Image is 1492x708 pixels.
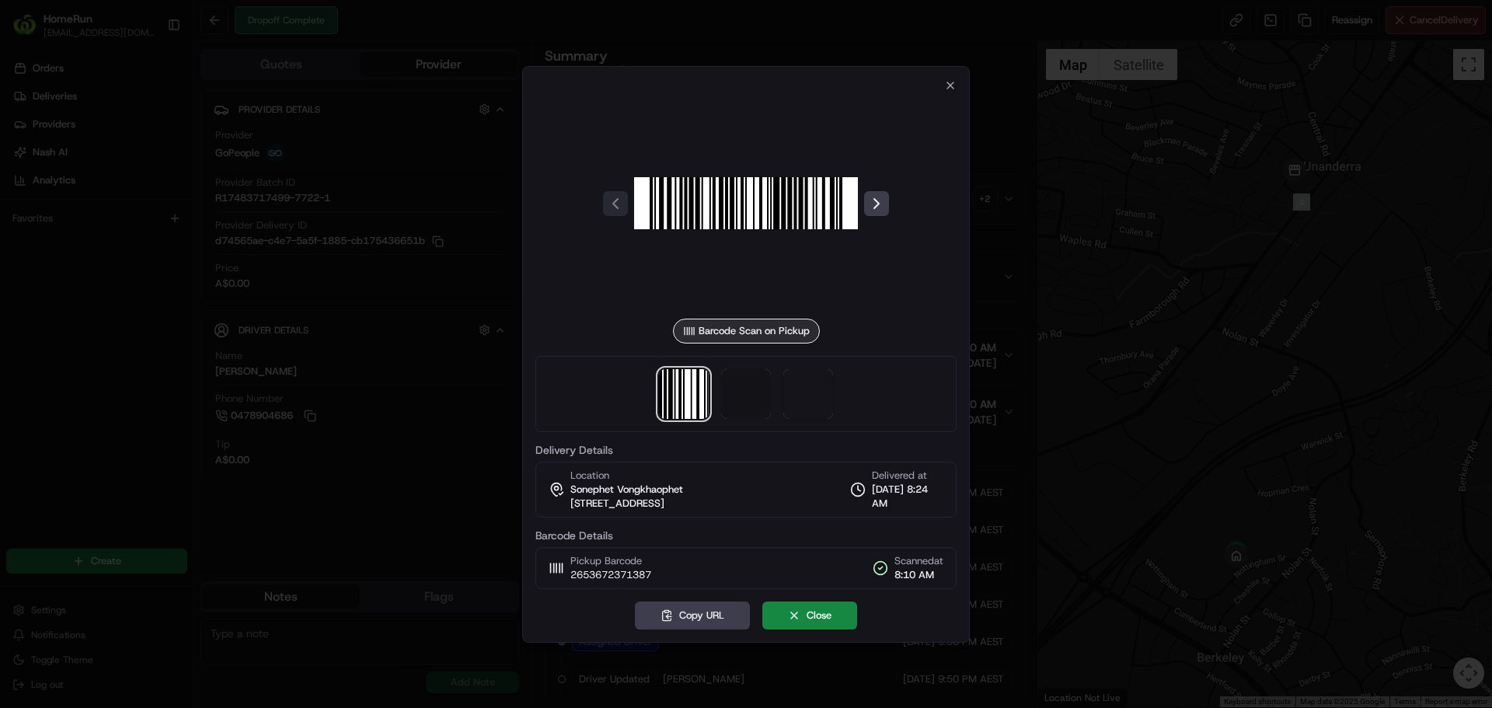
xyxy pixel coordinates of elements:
span: [DATE] 8:24 AM [872,483,943,511]
span: [STREET_ADDRESS] [570,497,664,511]
label: Barcode Details [535,530,957,541]
button: Copy URL [635,602,750,630]
span: Delivered at [872,469,943,483]
span: 8:10 AM [894,568,943,582]
span: Scanned at [894,554,943,568]
span: Location [570,469,609,483]
span: Pickup Barcode [570,554,651,568]
div: Barcode Scan on Pickup [673,319,820,344]
span: 2653672371387 [570,568,651,582]
img: barcode_scan_on_pickup image [659,369,709,419]
img: barcode_scan_on_pickup image [634,92,858,316]
span: Sonephet Vongkhaophet [570,483,683,497]
label: Delivery Details [535,445,957,455]
button: Close [762,602,857,630]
